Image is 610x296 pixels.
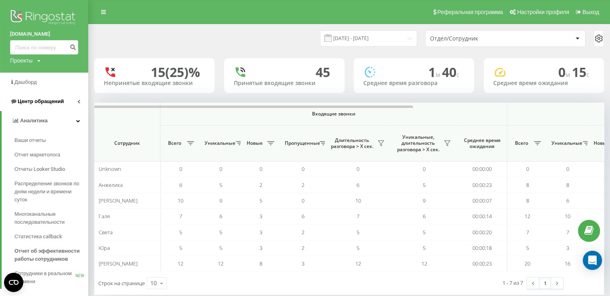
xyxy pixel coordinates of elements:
a: 1 [539,278,551,289]
span: Всего [164,140,184,146]
span: 15 [572,63,590,81]
td: 00:00:20 [457,224,507,240]
span: 5 [357,244,359,251]
span: 5 [423,244,426,251]
span: [PERSON_NAME] [99,260,138,267]
span: Сотрудник [101,140,153,146]
div: 15 (25)% [151,65,200,80]
span: 5 [423,181,426,189]
span: 5 [179,229,182,236]
span: 5 [219,244,222,251]
span: Unknown [99,165,121,172]
span: 6 [302,213,304,220]
span: Длительность разговора > Х сек. [329,137,375,150]
span: 5 [219,229,222,236]
span: Строк на странице [98,280,145,287]
span: 7 [566,229,569,236]
span: c [586,70,590,79]
span: 0 [302,197,304,204]
span: 8 [526,181,529,189]
span: Реферальная программа [437,9,503,15]
span: 5 [219,181,222,189]
span: Отчет маркетолога [14,151,60,159]
span: 7 [179,213,182,220]
span: 0 [219,165,222,172]
td: 00:00:00 [457,161,507,177]
span: Дашборд [14,79,37,85]
a: Отчет маркетолога [14,148,88,162]
span: 2 [302,229,304,236]
span: 3 [566,244,569,251]
span: Выход [582,9,599,15]
a: Сотрудники в реальном времениNEW [14,266,88,289]
div: 45 [316,65,330,80]
a: Многоканальные последовательности [14,207,88,229]
span: 0 [302,165,304,172]
span: 0 [259,165,262,172]
span: Сотрудники в реальном времени [14,270,75,286]
span: 8 [259,260,262,267]
span: Настройки профиля [517,9,569,15]
span: Уникальные [205,140,233,146]
a: Отчеты Looker Studio [14,162,88,176]
span: Уникальные [551,140,580,146]
span: Распределение звонков по дням недели и времени суток [14,180,84,204]
span: 3 [259,213,262,220]
span: 20 [525,260,530,267]
span: Ваши отчеты [14,136,46,144]
span: 2 [302,244,304,251]
div: 1 - 7 из 7 [503,279,523,287]
div: Среднее время ожидания [493,80,594,87]
a: [DOMAIN_NAME] [10,30,78,38]
span: Входящие звонки [181,111,486,117]
span: 5 [423,229,426,236]
img: Ringostat logo [10,8,78,28]
span: м [565,70,572,79]
span: 5 [259,197,262,204]
span: 2 [302,181,304,189]
span: 9 [423,197,426,204]
span: [PERSON_NAME] [99,197,138,204]
span: 12 [525,213,530,220]
span: 3 [302,260,304,267]
td: 00:00:23 [457,256,507,272]
span: 5 [357,229,359,236]
td: 00:00:07 [457,193,507,209]
a: Аналитика [2,111,88,130]
span: 8 [526,197,529,204]
span: 0 [526,165,529,172]
span: 6 [219,213,222,220]
span: 10 [565,213,570,220]
span: Юра [99,244,110,251]
span: 3 [259,229,262,236]
a: Отчет об эффективности работы сотрудников [14,244,88,266]
span: Уникальные, длительность разговора > Х сек. [395,134,441,153]
span: Галя [99,213,110,220]
span: 7 [526,229,529,236]
span: 8 [566,181,569,189]
span: 3 [259,244,262,251]
span: 7 [357,213,359,220]
span: 5 [526,244,529,251]
span: 10 [178,197,183,204]
span: Отчеты Looker Studio [14,165,65,173]
button: Open CMP widget [4,273,23,292]
span: 12 [422,260,427,267]
div: Принятые входящие звонки [234,80,335,87]
span: 6 [423,213,426,220]
div: Open Intercom Messenger [583,251,602,270]
td: 00:00:14 [457,209,507,224]
div: Среднее время разговора [363,80,464,87]
a: Распределение звонков по дням недели и времени суток [14,176,88,207]
span: 10 [355,197,361,204]
span: 6 [179,181,182,189]
span: 12 [178,260,183,267]
span: Многоканальные последовательности [14,210,84,226]
a: Статистика callback [14,229,88,244]
span: м [436,70,442,79]
span: Анжелика [99,181,123,189]
span: Всего [511,140,531,146]
span: Аналитика [20,118,48,124]
span: Новые [245,140,265,146]
div: 10 [150,279,157,287]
